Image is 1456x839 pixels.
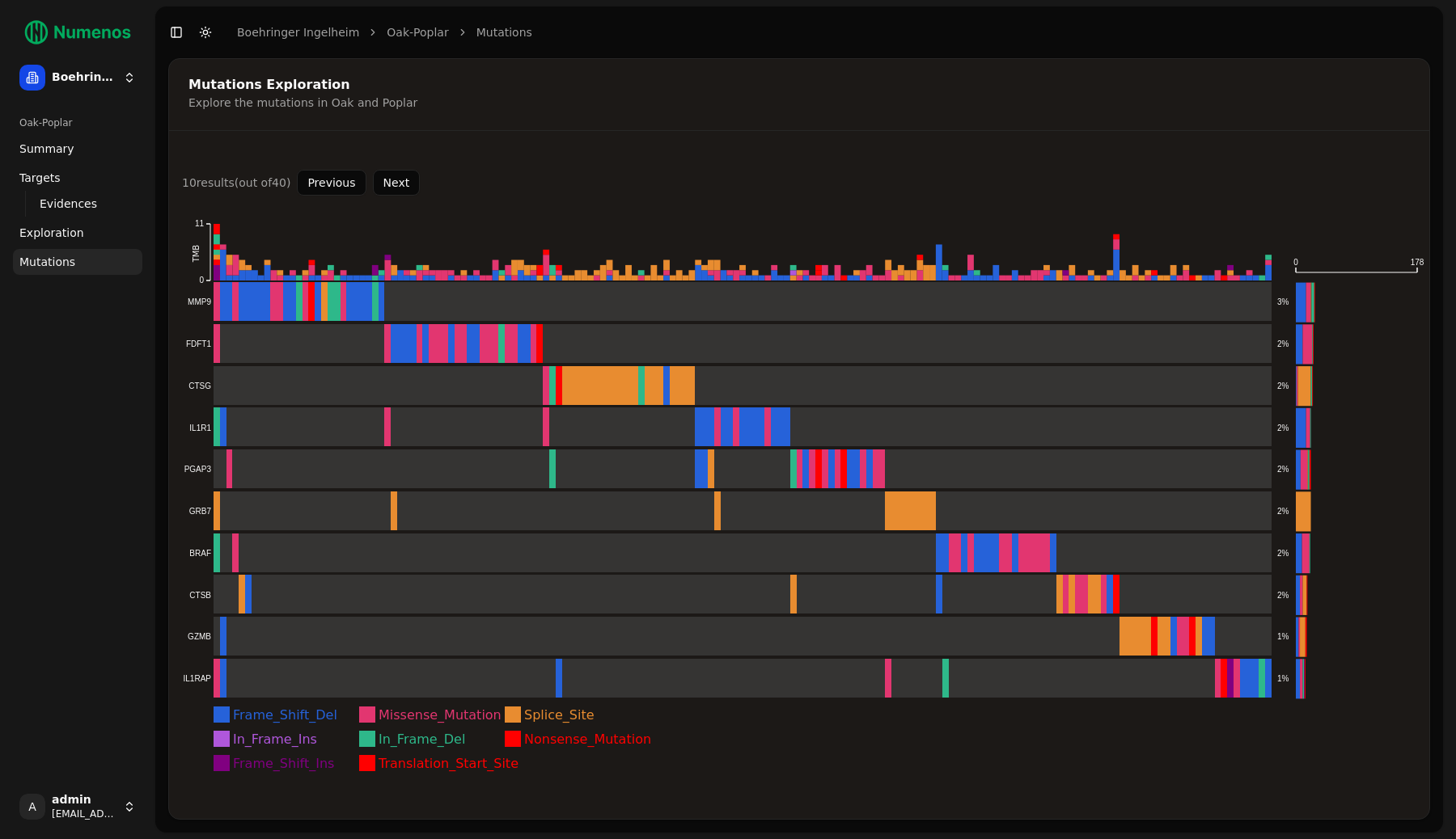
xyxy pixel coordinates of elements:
[1277,382,1289,390] text: 2%
[19,225,84,241] span: Exploration
[19,794,45,820] span: A
[379,707,502,723] text: Missense_Mutation
[52,807,116,820] span: [EMAIL_ADDRESS]
[1277,549,1289,558] text: 2%
[476,24,532,40] a: Mutations
[1277,339,1289,348] text: 2%
[177,575,1272,614] a: CTSB
[1277,507,1289,516] text: 2%
[1277,674,1289,683] text: 1%
[13,165,142,191] a: Targets
[13,787,142,826] button: Aadmin[EMAIL_ADDRESS]
[52,70,116,85] span: Boehringer Ingelheim
[1277,632,1289,641] text: 1%
[199,276,204,285] text: 0
[13,110,142,136] div: Oak-Poplar
[177,533,1272,573] a: BRAF
[177,491,1272,531] a: GRB7
[177,366,1272,406] a: CTSG
[13,136,142,162] a: Summary
[297,170,366,196] button: Previous
[33,192,123,215] a: Evidences
[373,170,421,196] button: Next
[379,731,465,748] text: In_Frame_Del
[1277,465,1289,474] text: 2%
[19,254,75,270] span: Mutations
[177,449,1272,489] a: PGAP3
[195,219,205,228] text: 11
[19,170,61,186] span: Targets
[13,220,142,246] a: Exploration
[237,24,532,40] nav: breadcrumb
[177,659,1272,698] a: IL1RAP
[13,249,142,275] a: Mutations
[524,731,651,748] text: Nonsense_Mutation
[177,324,1272,364] a: FDFT1
[13,13,142,52] img: Numenos
[182,176,235,189] span: 10 result s
[237,24,359,40] a: Boehringer Ingelheim
[177,407,1272,447] a: IL1R1
[13,58,142,97] button: Boehringer Ingelheim
[1277,297,1289,306] text: 3%
[165,21,188,44] button: Toggle Sidebar
[233,756,334,772] text: Frame_Shift_Ins
[524,707,595,723] text: Splice_Site
[235,176,291,189] span: (out of 40 )
[177,282,1272,322] a: MMP9
[387,24,448,40] a: Oak-Poplar
[177,617,1272,656] a: GZMB
[40,196,97,212] span: Evidences
[1277,424,1289,432] text: 2%
[378,756,518,772] text: Translation_Start_Site
[233,731,317,748] text: In_Frame_Ins
[188,95,1405,111] div: Explore the mutations in Oak and Poplar
[1277,591,1289,600] text: 2%
[192,245,201,264] text: TMB
[233,707,337,723] text: Frame_Shift_Del
[188,78,1405,91] div: Mutations Exploration
[52,793,116,807] span: admin
[194,21,217,44] button: Toggle Dark Mode
[1293,258,1298,267] text: 0
[19,141,74,157] span: Summary
[1411,258,1424,267] text: 178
